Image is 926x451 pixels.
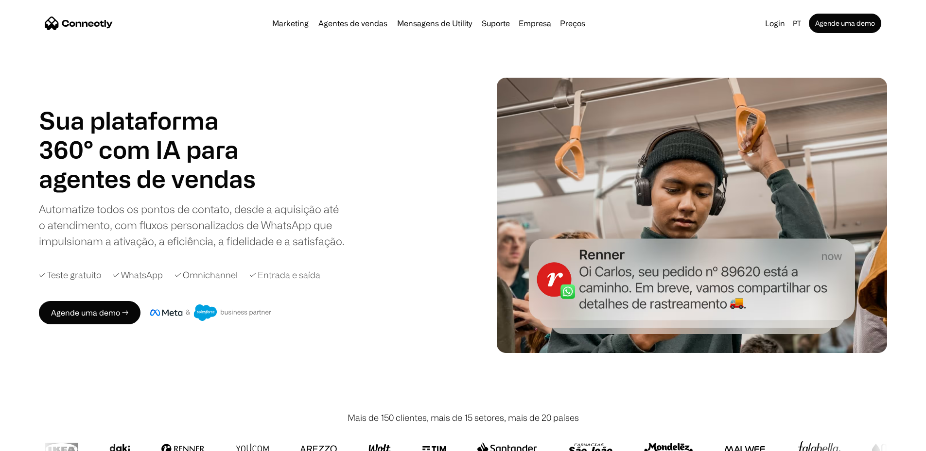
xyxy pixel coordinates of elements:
[150,304,272,321] img: Meta e crachá de parceiro de negócios do Salesforce.
[39,164,262,193] div: carousel
[39,268,101,282] div: ✓ Teste gratuito
[789,17,807,30] div: pt
[39,164,262,193] h1: agentes de vendas
[249,268,320,282] div: ✓ Entrada e saída
[175,268,238,282] div: ✓ Omnichannel
[478,19,514,27] a: Suporte
[39,106,262,164] h1: Sua plataforma 360° com IA para
[314,19,391,27] a: Agentes de vendas
[348,411,579,424] div: Mais de 150 clientes, mais de 15 setores, mais de 20 países
[556,19,589,27] a: Preços
[268,19,313,27] a: Marketing
[113,268,163,282] div: ✓ WhatsApp
[45,16,113,31] a: home
[39,301,140,324] a: Agende uma demo →
[393,19,476,27] a: Mensagens de Utility
[39,164,262,193] div: 1 of 4
[516,17,554,30] div: Empresa
[10,433,58,448] aside: Language selected: Português (Brasil)
[809,14,881,33] a: Agende uma demo
[19,434,58,448] ul: Language list
[39,201,345,249] div: Automatize todos os pontos de contato, desde a aquisição até o atendimento, com fluxos personaliz...
[519,17,551,30] div: Empresa
[793,17,801,30] div: pt
[761,17,789,30] a: Login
